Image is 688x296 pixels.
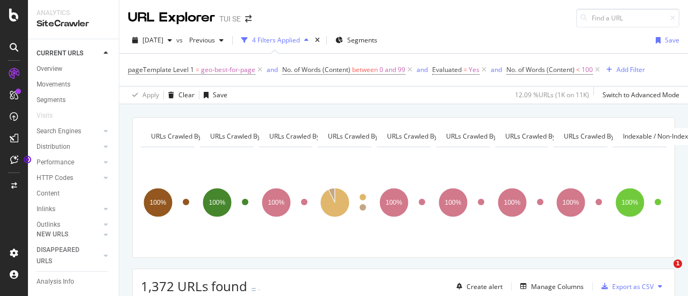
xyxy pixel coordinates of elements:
[141,277,247,295] span: 1,372 URLs found
[469,62,479,77] span: Yes
[446,132,557,141] span: URLs Crawled By Botify By robots_txt
[495,156,548,249] div: A chart.
[37,188,60,199] div: Content
[387,132,495,141] span: URLs Crawled By Botify By meganav
[612,282,654,291] div: Export as CSV
[128,86,159,104] button: Apply
[651,259,677,285] iframe: Intercom live chat
[37,276,74,287] div: Analysis Info
[386,199,403,206] text: 100%
[164,86,195,104] button: Clear
[37,95,111,106] a: Segments
[463,65,467,74] span: =
[505,132,628,141] span: URLs Crawled By Botify By cms360pages
[37,244,91,267] div: DISAPPEARED URLS
[37,110,53,121] div: Visits
[602,63,645,76] button: Add Filter
[597,278,654,295] button: Export as CSV
[622,199,639,206] text: 100%
[141,156,193,249] svg: A chart.
[432,65,462,74] span: Evaluated
[176,35,185,45] span: vs
[385,128,511,145] h4: URLs Crawled By Botify By meganav
[252,35,300,45] div: 4 Filters Applied
[665,35,679,45] div: Save
[37,63,111,75] a: Overview
[37,188,111,199] a: Content
[37,172,101,184] a: HTTP Codes
[651,32,679,49] button: Save
[37,48,83,59] div: CURRENT URLS
[210,132,318,141] span: URLs Crawled By Botify By pagetype
[452,278,503,295] button: Create alert
[417,65,428,74] div: and
[37,63,62,75] div: Overview
[352,65,378,74] span: between
[326,128,457,145] h4: URLs Crawled By Botify By dashboard
[554,156,606,249] div: A chart.
[598,86,679,104] button: Switch to Advanced Mode
[259,156,312,249] svg: A chart.
[37,110,63,121] a: Visits
[37,48,101,59] a: CURRENT URLS
[37,204,55,215] div: Inlinks
[576,65,580,74] span: <
[142,35,163,45] span: 2025 Sep. 10th
[267,128,396,145] h4: URLs Crawled By Botify By codebase
[318,156,370,249] svg: A chart.
[37,18,110,30] div: SiteCrawler
[445,199,461,206] text: 100%
[37,157,101,168] a: Performance
[128,32,176,49] button: [DATE]
[504,199,520,206] text: 100%
[37,172,73,184] div: HTTP Codes
[150,199,167,206] text: 100%
[267,65,278,74] div: and
[417,64,428,75] button: and
[37,79,70,90] div: Movements
[200,156,253,249] svg: A chart.
[185,32,228,49] button: Previous
[564,132,670,141] span: URLs Crawled By Botify By pw_tests
[582,62,593,77] span: 100
[37,126,101,137] a: Search Engines
[209,199,225,206] text: 100%
[151,132,273,141] span: URLs Crawled By Botify By pagetemplate
[282,65,350,74] span: No. of Words (Content)
[506,65,575,74] span: No. of Words (Content)
[531,282,584,291] div: Manage Columns
[379,62,405,77] span: 0 and 99
[208,128,334,145] h4: URLs Crawled By Botify By pagetype
[37,229,101,240] a: NEW URLS
[37,141,101,153] a: Distribution
[576,9,679,27] input: Find a URL
[436,156,489,249] svg: A chart.
[37,244,101,267] a: DISAPPEARED URLS
[562,128,686,145] h4: URLs Crawled By Botify By pw_tests
[444,128,573,145] h4: URLs Crawled By Botify By robots_txt
[37,204,101,215] a: Inlinks
[347,35,377,45] span: Segments
[213,90,227,99] div: Save
[37,219,101,230] a: Outlinks
[603,90,679,99] div: Switch to Advanced Mode
[613,156,665,249] svg: A chart.
[37,229,68,240] div: NEW URLS
[37,219,60,230] div: Outlinks
[467,282,503,291] div: Create alert
[331,32,382,49] button: Segments
[377,156,429,249] svg: A chart.
[37,9,110,18] div: Analytics
[328,132,441,141] span: URLs Crawled By Botify By dashboard
[185,35,215,45] span: Previous
[237,32,313,49] button: 4 Filters Applied
[178,90,195,99] div: Clear
[252,288,256,291] img: Equal
[37,79,111,90] a: Movements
